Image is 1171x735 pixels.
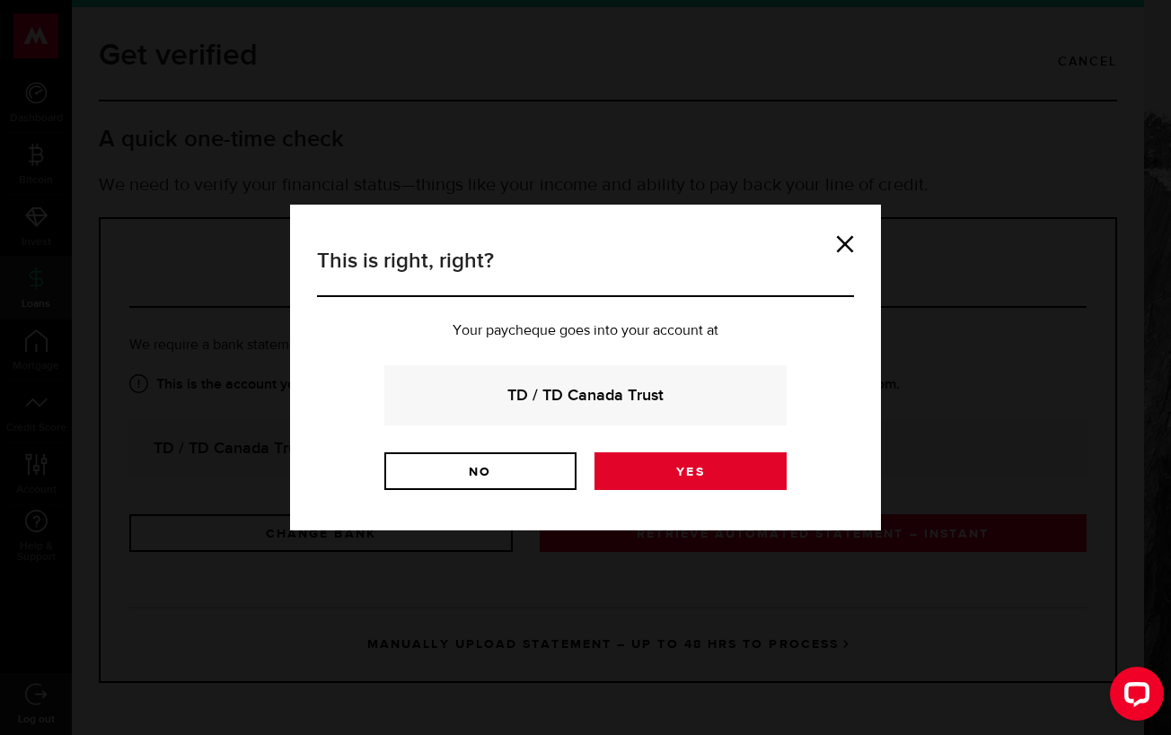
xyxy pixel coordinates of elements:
[317,245,854,297] h3: This is right, right?
[594,452,787,490] a: Yes
[409,383,762,407] strong: TD / TD Canada Trust
[384,452,577,490] a: No
[1096,660,1171,735] iframe: LiveChat chat widget
[317,324,854,338] p: Your paycheque goes into your account at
